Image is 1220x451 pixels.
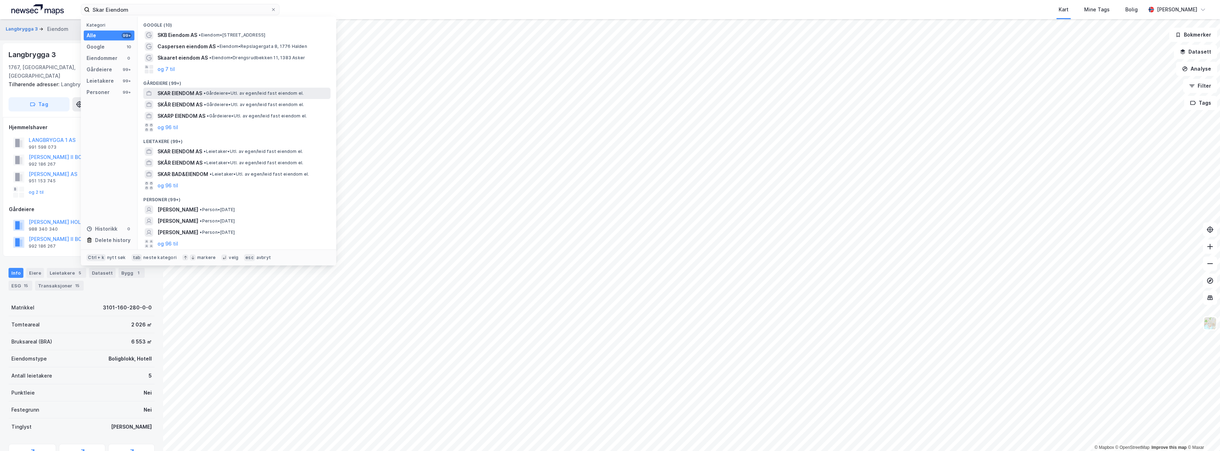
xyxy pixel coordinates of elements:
[204,102,206,107] span: •
[157,42,216,51] span: Caspersen eiendom AS
[90,4,271,15] input: Søk på adresse, matrikkel, gårdeiere, leietakere eller personer
[244,254,255,261] div: esc
[131,337,152,346] div: 6 553 ㎡
[29,226,58,232] div: 988 340 340
[157,228,198,237] span: [PERSON_NAME]
[138,17,336,29] div: Google (10)
[157,205,198,214] span: [PERSON_NAME]
[11,354,47,363] div: Eiendomstype
[29,161,56,167] div: 992 186 267
[11,320,40,329] div: Tomteareal
[1185,417,1220,451] iframe: Chat Widget
[157,181,178,190] button: og 96 til
[11,337,52,346] div: Bruksareal (BRA)
[157,217,198,225] span: [PERSON_NAME]
[122,33,132,38] div: 99+
[197,255,216,260] div: markere
[204,149,303,154] span: Leietaker • Utl. av egen/leid fast eiendom el.
[1176,62,1217,76] button: Analyse
[35,281,84,291] div: Transaksjoner
[87,22,134,28] div: Kategori
[200,230,202,235] span: •
[1157,5,1197,14] div: [PERSON_NAME]
[6,26,39,33] button: Langbrygga 3
[144,406,152,414] div: Nei
[157,65,175,73] button: og 7 til
[87,225,117,233] div: Historikk
[87,77,114,85] div: Leietakere
[87,54,117,62] div: Eiendommer
[9,268,23,278] div: Info
[144,389,152,397] div: Nei
[1203,317,1217,330] img: Z
[9,80,149,89] div: Langbrygga 1
[204,149,206,154] span: •
[103,303,152,312] div: 3101-160-280-0-0
[138,75,336,88] div: Gårdeiere (99+)
[1094,445,1114,450] a: Mapbox
[122,67,132,72] div: 99+
[256,255,271,260] div: avbryt
[29,178,56,184] div: 951 153 745
[11,372,52,380] div: Antall leietakere
[11,4,64,15] img: logo.a4113a55bc3d86da70a041830d287a7e.svg
[11,406,39,414] div: Festegrunn
[87,43,105,51] div: Google
[22,282,29,289] div: 15
[157,100,203,109] span: SKÅR EIENDOM AS
[9,281,32,291] div: ESG
[9,97,70,111] button: Tag
[157,123,178,132] button: og 96 til
[122,78,132,84] div: 99+
[200,207,202,212] span: •
[109,354,152,363] div: Boligblokk, Hotell
[1183,79,1217,93] button: Filter
[11,423,32,431] div: Tinglyst
[157,147,202,156] span: SKAR EIENDOM AS
[47,25,68,33] div: Eiendom
[199,32,265,38] span: Eiendom • [STREET_ADDRESS]
[74,282,81,289] div: 15
[200,207,235,213] span: Person • [DATE]
[111,423,152,431] div: [PERSON_NAME]
[1185,417,1220,451] div: Kontrollprogram for chat
[157,112,205,120] span: SKARP EIENDOM AS
[9,49,57,60] div: Langbrygga 3
[47,268,86,278] div: Leietakere
[229,255,238,260] div: velg
[157,31,197,39] span: SKB Eiendom AS
[209,55,305,61] span: Eiendom • Drengsrudbekken 11, 1383 Asker
[204,102,304,108] span: Gårdeiere • Utl. av egen/leid fast eiendom el.
[107,255,126,260] div: nytt søk
[131,320,152,329] div: 2 026 ㎡
[209,55,211,60] span: •
[200,218,202,224] span: •
[29,144,56,150] div: 991 598 073
[138,133,336,146] div: Leietakere (99+)
[143,255,177,260] div: neste kategori
[126,55,132,61] div: 0
[118,268,145,278] div: Bygg
[9,81,61,87] span: Tilhørende adresser:
[126,226,132,232] div: 0
[204,160,303,166] span: Leietaker • Utl. av egen/leid fast eiendom el.
[157,159,203,167] span: SKÅR EIENDOM AS
[87,88,110,97] div: Personer
[200,218,235,224] span: Person • [DATE]
[1152,445,1187,450] a: Improve this map
[217,44,219,49] span: •
[11,389,35,397] div: Punktleie
[11,303,34,312] div: Matrikkel
[204,90,206,96] span: •
[9,123,154,132] div: Hjemmelshaver
[149,372,152,380] div: 5
[87,31,96,40] div: Alle
[26,268,44,278] div: Eiere
[87,254,106,261] div: Ctrl + k
[204,160,206,165] span: •
[95,236,131,244] div: Delete history
[1184,96,1217,110] button: Tags
[89,268,116,278] div: Datasett
[1115,445,1150,450] a: OpenStreetMap
[9,205,154,214] div: Gårdeiere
